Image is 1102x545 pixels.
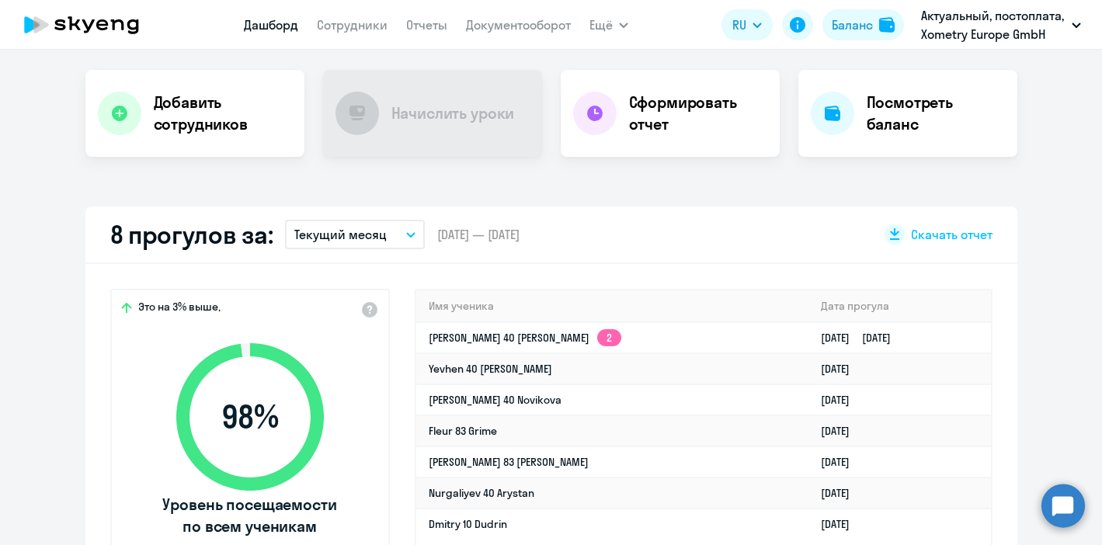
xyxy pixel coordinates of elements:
[429,517,507,531] a: Dmitry 10 Dudrin
[732,16,746,34] span: RU
[867,92,1005,135] h4: Посмотреть баланс
[138,300,221,318] span: Это на 3% выше,
[589,9,628,40] button: Ещё
[429,362,552,376] a: Yevhen 40 [PERSON_NAME]
[429,393,561,407] a: [PERSON_NAME] 40 Novikova
[808,290,991,322] th: Дата прогула
[429,455,589,469] a: [PERSON_NAME] 83 [PERSON_NAME]
[822,9,904,40] button: Балансbalance
[832,16,873,34] div: Баланс
[821,486,862,500] a: [DATE]
[161,398,339,436] span: 98 %
[629,92,767,135] h4: Сформировать отчет
[821,362,862,376] a: [DATE]
[913,6,1089,43] button: Актуальный, постоплата, Xometry Europe GmbH
[110,219,273,250] h2: 8 прогулов за:
[466,17,571,33] a: Документооборот
[821,393,862,407] a: [DATE]
[317,17,388,33] a: Сотрудники
[416,290,808,322] th: Имя ученика
[437,226,520,243] span: [DATE] — [DATE]
[911,226,992,243] span: Скачать отчет
[429,424,497,438] a: Fleur 83 Grime
[821,331,903,345] a: [DATE][DATE]
[294,225,387,244] p: Текущий месяц
[597,329,621,346] app-skyeng-badge: 2
[429,331,621,345] a: [PERSON_NAME] 40 [PERSON_NAME]2
[821,424,862,438] a: [DATE]
[721,9,773,40] button: RU
[285,220,425,249] button: Текущий месяц
[821,517,862,531] a: [DATE]
[429,486,534,500] a: Nurgaliyev 40 Arystan
[154,92,292,135] h4: Добавить сотрудников
[921,6,1065,43] p: Актуальный, постоплата, Xometry Europe GmbH
[879,17,895,33] img: balance
[589,16,613,34] span: Ещё
[391,102,515,124] h4: Начислить уроки
[161,494,339,537] span: Уровень посещаемости по всем ученикам
[821,455,862,469] a: [DATE]
[406,17,447,33] a: Отчеты
[244,17,298,33] a: Дашборд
